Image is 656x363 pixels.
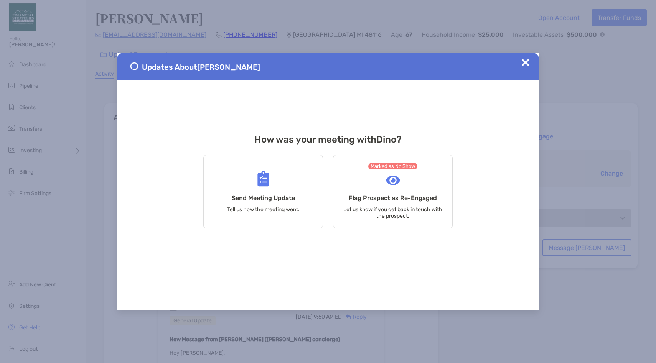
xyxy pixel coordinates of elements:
h4: Flag Prospect as Re-Engaged [349,194,437,202]
img: Flag Prospect as Re-Engaged [386,176,400,185]
img: Send Meeting Update 1 [130,62,138,70]
span: Marked as No Show [368,163,418,169]
p: Let us know if you get back in touch with the prospect. [343,206,443,219]
h3: How was your meeting with Dino ? [203,134,453,145]
img: Close Updates Zoe [522,59,529,66]
img: Send Meeting Update [257,171,269,187]
h4: Send Meeting Update [232,194,295,202]
span: Updates About [PERSON_NAME] [142,62,260,72]
p: Tell us how the meeting went. [227,206,300,213]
